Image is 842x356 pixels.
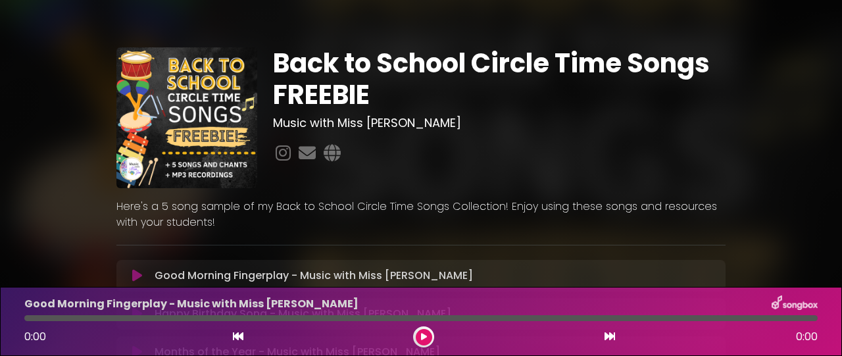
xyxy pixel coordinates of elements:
[772,295,818,313] img: songbox-logo-white.png
[155,268,473,284] p: Good Morning Fingerplay - Music with Miss [PERSON_NAME]
[273,116,726,130] h3: Music with Miss [PERSON_NAME]
[796,329,818,345] span: 0:00
[273,47,726,111] h1: Back to School Circle Time Songs FREEBIE
[24,329,46,344] span: 0:00
[116,199,726,230] p: Here's a 5 song sample of my Back to School Circle Time Songs Collection! Enjoy using these songs...
[24,296,359,312] p: Good Morning Fingerplay - Music with Miss [PERSON_NAME]
[116,47,257,188] img: FaQTVlJfRiSsofDUrnRH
